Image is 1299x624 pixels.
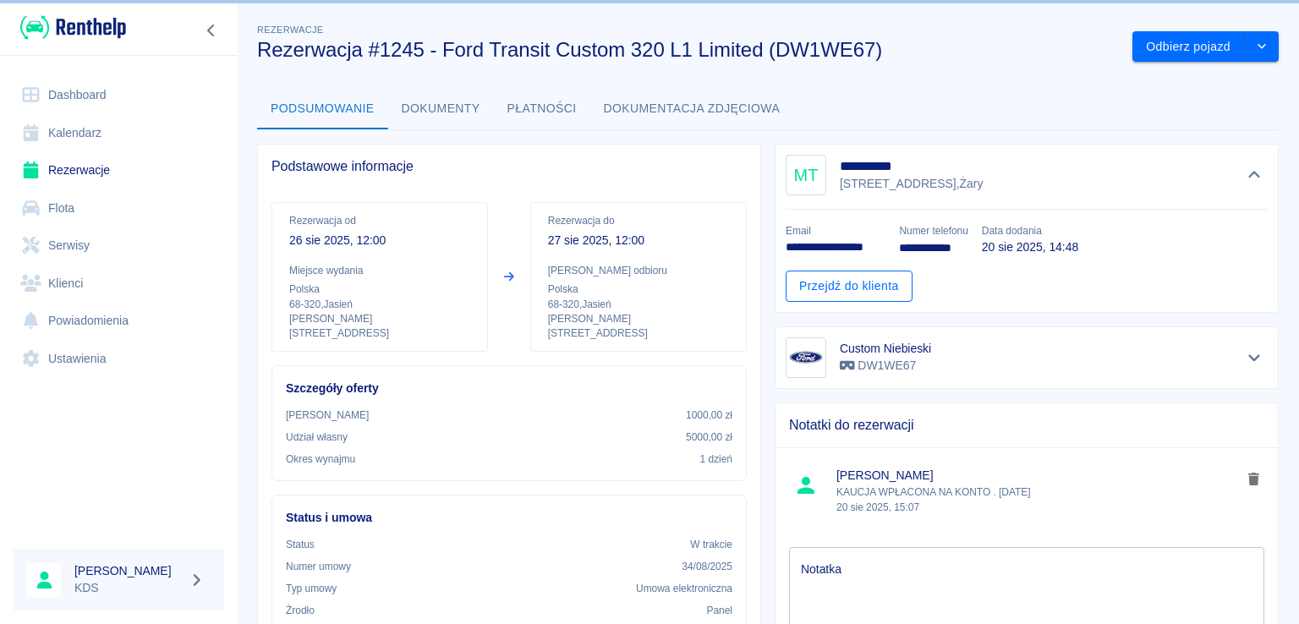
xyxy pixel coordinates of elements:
span: Notatki do rezerwacji [789,417,1264,434]
p: Typ umowy [286,581,337,596]
p: 27 sie 2025, 12:00 [548,232,729,249]
p: Email [786,223,885,238]
p: 1000,00 zł [686,408,732,423]
p: [PERSON_NAME] [286,408,369,423]
a: Przejdź do klienta [786,271,913,302]
p: Numer umowy [286,559,351,574]
img: Renthelp logo [20,14,126,41]
p: 26 sie 2025, 12:00 [289,232,470,249]
div: MT [786,155,826,195]
button: Zwiń nawigację [199,19,224,41]
p: Data dodania [982,223,1078,238]
button: Ukryj szczegóły [1241,163,1269,187]
p: [PERSON_NAME] odbioru [548,263,729,278]
button: delete note [1241,468,1267,490]
p: 20 sie 2025, 14:48 [982,238,1078,256]
button: Pokaż szczegóły [1241,346,1269,369]
p: W trakcie [690,537,732,552]
button: Odbierz pojazd [1132,31,1245,63]
p: Numer telefonu [899,223,967,238]
a: Serwisy [14,227,224,265]
p: Żrodło [286,603,315,618]
p: [PERSON_NAME][STREET_ADDRESS] [289,312,470,341]
p: Polska [548,282,729,297]
p: Status [286,537,315,552]
p: 1 dzień [700,452,732,467]
h3: Rezerwacja #1245 - Ford Transit Custom 320 L1 Limited (DW1WE67) [257,38,1119,62]
p: KAUCJA WPŁACONA NA KONTO . [DATE] [836,484,1241,515]
a: Ustawienia [14,340,224,378]
button: Płatności [494,89,590,129]
p: 5000,00 zł [686,430,732,445]
p: Okres wynajmu [286,452,355,467]
a: Rezerwacje [14,151,224,189]
img: Image [789,341,823,375]
p: 20 sie 2025, 15:07 [836,500,1241,515]
button: Dokumentacja zdjęciowa [590,89,794,129]
p: 68-320 , Jasień [289,297,470,312]
button: Dokumenty [388,89,494,129]
h6: Custom Niebieski [840,340,931,357]
a: Renthelp logo [14,14,126,41]
a: Dashboard [14,76,224,114]
button: drop-down [1245,31,1279,63]
a: Klienci [14,265,224,303]
p: Rezerwacja od [289,213,470,228]
p: [PERSON_NAME][STREET_ADDRESS] [548,312,729,341]
span: Rezerwacje [257,25,323,35]
p: Miejsce wydania [289,263,470,278]
p: [STREET_ADDRESS] , Żary [840,175,1023,193]
p: DW1WE67 [840,357,931,375]
span: Podstawowe informacje [271,158,747,175]
h6: Szczegóły oferty [286,380,732,397]
p: Panel [707,603,733,618]
p: Umowa elektroniczna [636,581,732,596]
p: Udział własny [286,430,348,445]
h6: [PERSON_NAME] [74,562,183,579]
p: Polska [289,282,470,297]
button: Podsumowanie [257,89,388,129]
p: Rezerwacja do [548,213,729,228]
h6: Status i umowa [286,509,732,527]
a: Powiadomienia [14,302,224,340]
span: [PERSON_NAME] [836,467,1241,484]
p: 68-320 , Jasień [548,297,729,312]
p: 34/08/2025 [682,559,732,574]
a: Flota [14,189,224,227]
p: KDS [74,579,183,597]
a: Kalendarz [14,114,224,152]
